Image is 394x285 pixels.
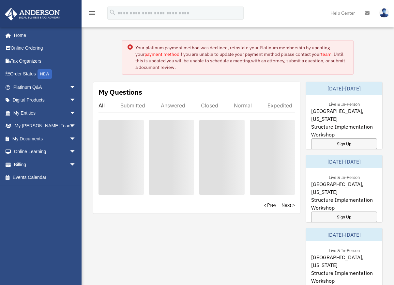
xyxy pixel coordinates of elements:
div: Normal [234,102,252,109]
a: My Entitiesarrow_drop_down [5,106,86,119]
a: team [321,51,331,57]
div: Live & In-Person [324,100,365,107]
a: Home [5,29,83,42]
span: [GEOGRAPHIC_DATA], [US_STATE] [311,180,377,196]
a: Billingarrow_drop_down [5,158,86,171]
span: arrow_drop_down [69,145,83,159]
i: search [109,9,116,16]
a: Order StatusNEW [5,68,86,81]
span: Structure Implementation Workshop [311,123,377,138]
img: Anderson Advisors Platinum Portal [3,8,62,21]
span: Structure Implementation Workshop [311,196,377,212]
a: Sign Up [311,212,377,222]
div: Your platinum payment method was declined, reinstate your Platinum membership by updating your if... [135,44,348,71]
span: arrow_drop_down [69,158,83,171]
span: arrow_drop_down [69,94,83,107]
div: Closed [201,102,218,109]
span: arrow_drop_down [69,119,83,133]
span: Structure Implementation Workshop [311,269,377,285]
div: [DATE]-[DATE] [306,228,382,241]
div: Answered [161,102,185,109]
span: arrow_drop_down [69,81,83,94]
a: Tax Organizers [5,55,86,68]
div: Live & In-Person [324,173,365,180]
div: My Questions [98,87,142,97]
a: Online Ordering [5,42,86,55]
a: menu [88,11,96,17]
i: menu [88,9,96,17]
a: Digital Productsarrow_drop_down [5,94,86,107]
span: arrow_drop_down [69,132,83,146]
a: My [PERSON_NAME] Teamarrow_drop_down [5,119,86,133]
div: Expedited [267,102,292,109]
div: All [98,102,105,109]
img: User Pic [379,8,389,18]
a: Next > [281,202,295,208]
a: My Documentsarrow_drop_down [5,132,86,145]
a: < Prev [264,202,276,208]
a: Online Learningarrow_drop_down [5,145,86,158]
a: Sign Up [311,138,377,149]
div: Submitted [120,102,145,109]
div: NEW [38,69,52,79]
span: [GEOGRAPHIC_DATA], [US_STATE] [311,253,377,269]
span: arrow_drop_down [69,106,83,120]
div: [DATE]-[DATE] [306,82,382,95]
div: Live & In-Person [324,246,365,253]
a: Events Calendar [5,171,86,184]
div: [DATE]-[DATE] [306,155,382,168]
span: [GEOGRAPHIC_DATA], [US_STATE] [311,107,377,123]
a: payment method [144,51,179,57]
a: Platinum Q&Aarrow_drop_down [5,81,86,94]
